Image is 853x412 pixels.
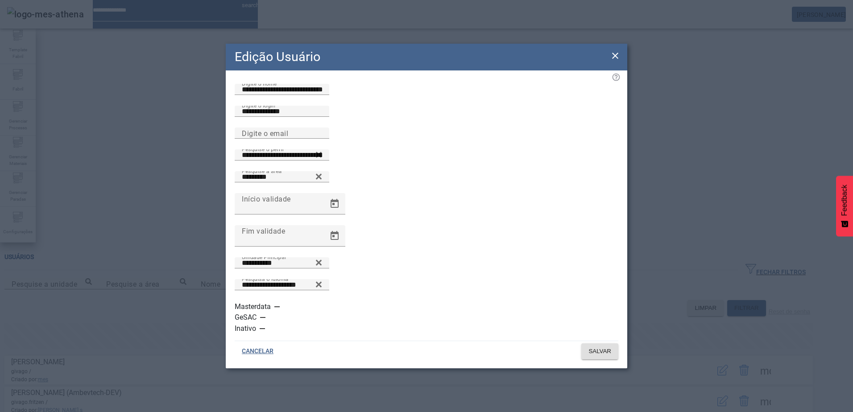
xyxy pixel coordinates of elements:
span: SALVAR [588,347,611,356]
button: Open calendar [324,193,345,214]
label: GeSAC [235,312,258,323]
mat-label: Digite o email [242,129,288,137]
mat-label: Pesquise o perfil [242,146,284,152]
button: SALVAR [581,343,618,359]
mat-label: Pesquise a área [242,168,282,174]
span: CANCELAR [242,347,273,356]
button: Feedback - Mostrar pesquisa [836,176,853,236]
mat-label: Unidade Principal [242,254,286,260]
mat-label: Início validade [242,194,291,203]
label: Inativo [235,323,258,334]
mat-label: Pesquisa o idioma [242,276,289,282]
mat-label: Digite o login [242,102,275,108]
input: Number [242,150,322,161]
button: Open calendar [324,225,345,247]
button: CANCELAR [235,343,281,359]
mat-label: Digite o nome [242,80,277,87]
mat-label: Fim validade [242,227,285,235]
span: Feedback [841,185,849,216]
input: Number [242,258,322,268]
h2: Edição Usuário [235,47,320,66]
label: Masterdata [235,301,273,312]
input: Number [242,172,322,182]
input: Number [242,280,322,290]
